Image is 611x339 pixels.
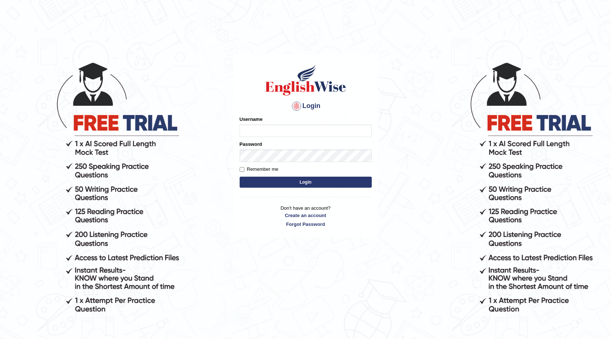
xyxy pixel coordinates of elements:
[240,116,263,123] label: Username
[240,177,372,188] button: Login
[240,100,372,112] h4: Login
[240,141,262,148] label: Password
[264,64,348,97] img: Logo of English Wise sign in for intelligent practice with AI
[240,166,279,173] label: Remember me
[240,205,372,227] p: Don't have an account?
[240,212,372,219] a: Create an account
[240,167,244,172] input: Remember me
[240,221,372,228] a: Forgot Password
